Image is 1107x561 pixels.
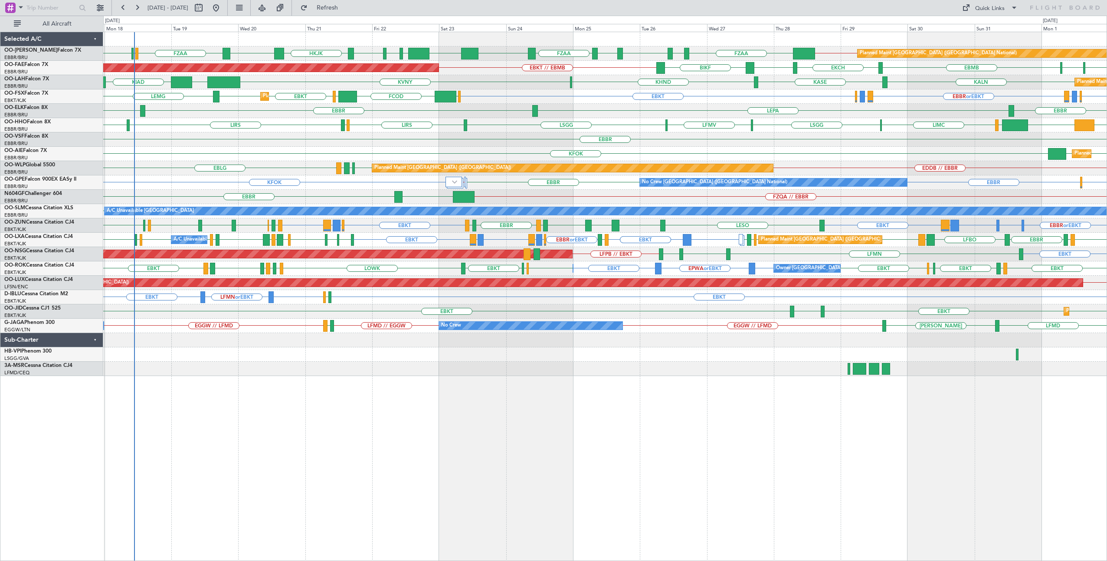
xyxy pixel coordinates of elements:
[4,48,57,53] span: OO-[PERSON_NAME]
[4,183,28,190] a: EBBR/BRU
[4,69,28,75] a: EBBR/BRU
[439,24,506,32] div: Sat 23
[4,241,26,247] a: EBKT/KJK
[4,320,55,325] a: G-JAGAPhenom 300
[263,90,364,103] div: Planned Maint Kortrijk-[GEOGRAPHIC_DATA]
[776,262,893,275] div: Owner [GEOGRAPHIC_DATA]-[GEOGRAPHIC_DATA]
[761,233,918,246] div: Planned Maint [GEOGRAPHIC_DATA] ([GEOGRAPHIC_DATA] National)
[4,312,26,319] a: EBKT/KJK
[4,363,72,368] a: 3A-MSRCessna Citation CJ4
[4,140,28,147] a: EBBR/BRU
[4,248,74,254] a: OO-NSGCessna Citation CJ4
[4,320,24,325] span: G-JAGA
[4,291,21,297] span: D-IBLU
[4,155,28,161] a: EBBR/BRU
[4,177,25,182] span: OO-GPE
[4,191,62,196] a: N604GFChallenger 604
[452,180,457,184] img: arrow-gray.svg
[147,4,188,12] span: [DATE] - [DATE]
[105,17,120,25] div: [DATE]
[238,24,305,32] div: Wed 20
[841,24,907,32] div: Fri 29
[4,220,74,225] a: OO-ZUNCessna Citation CJ4
[105,24,171,32] div: Mon 18
[4,234,25,239] span: OO-LXA
[4,248,26,254] span: OO-NSG
[4,148,23,153] span: OO-AIE
[305,24,372,32] div: Thu 21
[4,105,24,110] span: OO-ELK
[4,62,24,67] span: OO-FAE
[23,21,92,27] span: All Aircraft
[4,162,55,168] a: OO-WLPGlobal 5500
[4,327,30,333] a: EGGW/LTN
[4,148,47,153] a: OO-AIEFalcon 7X
[774,24,841,32] div: Thu 28
[4,291,68,297] a: D-IBLUCessna Citation M2
[441,319,461,332] div: No Crew
[4,91,24,96] span: OO-FSX
[642,176,787,189] div: No Crew [GEOGRAPHIC_DATA] ([GEOGRAPHIC_DATA] National)
[975,24,1041,32] div: Sun 31
[4,134,48,139] a: OO-VSFFalcon 8X
[4,112,28,118] a: EBBR/BRU
[372,24,439,32] div: Fri 22
[4,177,76,182] a: OO-GPEFalcon 900EX EASy II
[4,349,52,354] a: HB-VPIPhenom 300
[4,169,28,175] a: EBBR/BRU
[573,24,640,32] div: Mon 25
[958,1,1022,15] button: Quick Links
[4,298,26,304] a: EBKT/KJK
[296,1,348,15] button: Refresh
[4,105,48,110] a: OO-ELKFalcon 8X
[171,24,238,32] div: Tue 19
[4,255,26,261] a: EBKT/KJK
[4,205,25,211] span: OO-SLM
[4,126,28,132] a: EBBR/BRU
[107,205,194,218] div: A/C Unavailable [GEOGRAPHIC_DATA]
[707,24,774,32] div: Wed 27
[10,17,94,31] button: All Aircraft
[4,269,26,276] a: EBKT/KJK
[4,91,48,96] a: OO-FSXFalcon 7X
[4,97,26,104] a: EBKT/KJK
[374,162,511,175] div: Planned Maint [GEOGRAPHIC_DATA] ([GEOGRAPHIC_DATA])
[4,198,28,204] a: EBBR/BRU
[4,54,28,61] a: EBBR/BRU
[640,24,707,32] div: Tue 26
[26,1,76,14] input: Trip Number
[4,205,73,211] a: OO-SLMCessna Citation XLS
[4,226,26,233] a: EBKT/KJK
[975,4,1005,13] div: Quick Links
[4,277,25,282] span: OO-LUX
[4,76,49,82] a: OO-LAHFalcon 7X
[4,119,51,125] a: OO-HHOFalcon 8X
[4,349,21,354] span: HB-VPI
[4,162,26,168] span: OO-WLP
[907,24,974,32] div: Sat 30
[309,5,346,11] span: Refresh
[4,220,26,225] span: OO-ZUN
[4,355,29,362] a: LSGG/GVA
[4,119,27,125] span: OO-HHO
[860,47,1017,60] div: Planned Maint [GEOGRAPHIC_DATA] ([GEOGRAPHIC_DATA] National)
[4,234,73,239] a: OO-LXACessna Citation CJ4
[4,284,28,290] a: LFSN/ENC
[4,306,23,311] span: OO-JID
[4,48,81,53] a: OO-[PERSON_NAME]Falcon 7X
[4,363,24,368] span: 3A-MSR
[506,24,573,32] div: Sun 24
[4,76,25,82] span: OO-LAH
[4,263,26,268] span: OO-ROK
[4,134,24,139] span: OO-VSF
[174,233,335,246] div: A/C Unavailable [GEOGRAPHIC_DATA] ([GEOGRAPHIC_DATA] National)
[1043,17,1058,25] div: [DATE]
[4,83,28,89] a: EBBR/BRU
[4,212,28,218] a: EBBR/BRU
[4,306,61,311] a: OO-JIDCessna CJ1 525
[4,62,48,67] a: OO-FAEFalcon 7X
[4,191,25,196] span: N604GF
[4,277,73,282] a: OO-LUXCessna Citation CJ4
[4,370,29,376] a: LFMD/CEQ
[4,263,74,268] a: OO-ROKCessna Citation CJ4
